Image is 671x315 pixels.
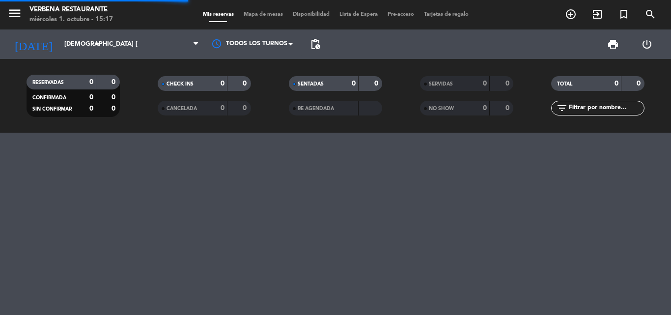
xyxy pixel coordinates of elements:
span: CONFIRMADA [32,95,66,100]
div: Verbena Restaurante [29,5,113,15]
strong: 0 [637,80,643,87]
strong: 0 [89,79,93,86]
strong: 0 [89,94,93,101]
strong: 0 [243,105,249,112]
span: print [607,38,619,50]
span: CANCELADA [167,106,197,111]
strong: 0 [89,105,93,112]
strong: 0 [352,80,356,87]
span: pending_actions [309,38,321,50]
span: Pre-acceso [383,12,419,17]
strong: 0 [615,80,618,87]
span: Lista de Espera [335,12,383,17]
span: Mis reservas [198,12,239,17]
strong: 0 [483,80,487,87]
i: arrow_drop_down [91,38,103,50]
i: exit_to_app [591,8,603,20]
span: TOTAL [557,82,572,86]
span: SERVIDAS [429,82,453,86]
strong: 0 [505,80,511,87]
input: Filtrar por nombre... [568,103,644,114]
i: filter_list [556,102,568,114]
strong: 0 [112,79,117,86]
strong: 0 [243,80,249,87]
span: RESERVADAS [32,80,64,85]
i: power_settings_new [641,38,653,50]
i: search [644,8,656,20]
span: CHECK INS [167,82,194,86]
strong: 0 [374,80,380,87]
span: SIN CONFIRMAR [32,107,72,112]
span: SENTADAS [298,82,324,86]
strong: 0 [221,80,224,87]
strong: 0 [221,105,224,112]
span: Mapa de mesas [239,12,288,17]
span: Tarjetas de regalo [419,12,474,17]
span: NO SHOW [429,106,454,111]
strong: 0 [112,105,117,112]
div: miércoles 1. octubre - 15:17 [29,15,113,25]
i: turned_in_not [618,8,630,20]
i: add_circle_outline [565,8,577,20]
i: [DATE] [7,33,59,55]
span: RE AGENDADA [298,106,334,111]
i: menu [7,6,22,21]
span: Disponibilidad [288,12,335,17]
strong: 0 [483,105,487,112]
strong: 0 [112,94,117,101]
strong: 0 [505,105,511,112]
div: LOG OUT [630,29,664,59]
button: menu [7,6,22,24]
